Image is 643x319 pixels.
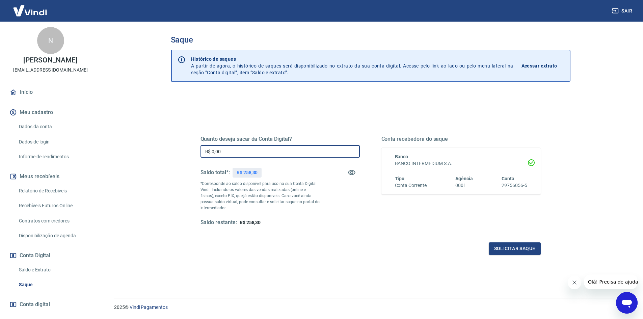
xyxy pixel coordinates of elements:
span: Conta digital [20,300,50,309]
button: Meu cadastro [8,105,93,120]
span: Agência [455,176,473,181]
h6: BANCO INTERMEDIUM S.A. [395,160,527,167]
a: Disponibilização de agenda [16,229,93,243]
span: Tipo [395,176,405,181]
h6: Conta Corrente [395,182,427,189]
a: Dados da conta [16,120,93,134]
img: Vindi [8,0,52,21]
a: Relatório de Recebíveis [16,184,93,198]
h5: Quanto deseja sacar da Conta Digital? [200,136,360,142]
iframe: Botão para abrir a janela de mensagens [616,292,638,314]
span: Banco [395,154,408,159]
a: Vindi Pagamentos [130,304,168,310]
button: Conta Digital [8,248,93,263]
a: Recebíveis Futuros Online [16,199,93,213]
p: 2025 © [114,304,627,311]
a: Contratos com credores [16,214,93,228]
a: Saque [16,278,93,292]
p: [EMAIL_ADDRESS][DOMAIN_NAME] [13,67,88,74]
iframe: Mensagem da empresa [584,274,638,289]
h5: Saldo restante: [200,219,237,226]
span: Olá! Precisa de ajuda? [4,5,57,10]
h5: Conta recebedora do saque [381,136,541,142]
p: A partir de agora, o histórico de saques será disponibilizado no extrato da sua conta digital. Ac... [191,56,513,76]
button: Sair [611,5,635,17]
h3: Saque [171,35,570,45]
a: Acessar extrato [521,56,565,76]
button: Meus recebíveis [8,169,93,184]
iframe: Fechar mensagem [568,276,581,289]
a: Saldo e Extrato [16,263,93,277]
p: Acessar extrato [521,62,557,69]
p: [PERSON_NAME] [23,57,77,64]
h6: 0001 [455,182,473,189]
p: Histórico de saques [191,56,513,62]
button: Solicitar saque [489,242,541,255]
a: Informe de rendimentos [16,150,93,164]
h6: 29756056-5 [502,182,527,189]
p: R$ 258,30 [237,169,258,176]
a: Conta digital [8,297,93,312]
span: Conta [502,176,514,181]
span: R$ 258,30 [240,220,261,225]
p: *Corresponde ao saldo disponível para uso na sua Conta Digital Vindi. Incluindo os valores das ve... [200,181,320,211]
h5: Saldo total*: [200,169,230,176]
a: Início [8,85,93,100]
a: Dados de login [16,135,93,149]
div: N [37,27,64,54]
